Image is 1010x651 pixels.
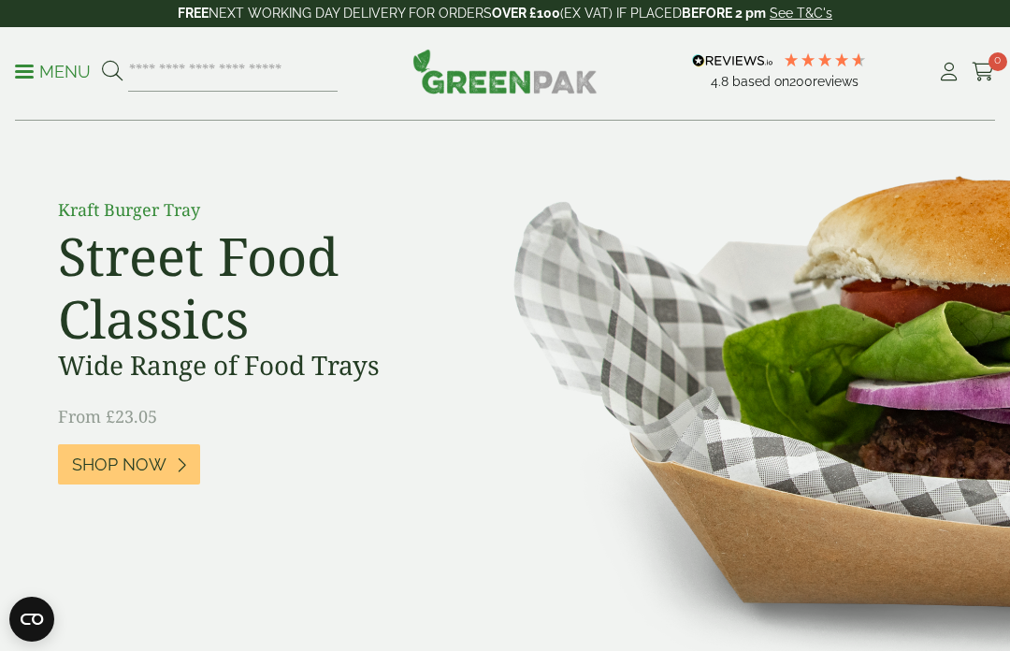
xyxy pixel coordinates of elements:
[58,224,479,350] h2: Street Food Classics
[15,61,91,83] p: Menu
[178,6,209,21] strong: FREE
[58,197,479,223] p: Kraft Burger Tray
[692,54,773,67] img: REVIEWS.io
[58,444,200,485] a: Shop Now
[789,74,813,89] span: 200
[711,74,732,89] span: 4.8
[9,597,54,642] button: Open CMP widget
[783,51,867,68] div: 4.79 Stars
[972,63,995,81] i: Cart
[972,58,995,86] a: 0
[732,74,789,89] span: Based on
[72,455,166,475] span: Shop Now
[412,49,598,94] img: GreenPak Supplies
[58,350,479,382] h3: Wide Range of Food Trays
[813,74,858,89] span: reviews
[58,405,157,427] span: From £23.05
[937,63,960,81] i: My Account
[988,52,1007,71] span: 0
[770,6,832,21] a: See T&C's
[682,6,766,21] strong: BEFORE 2 pm
[15,61,91,80] a: Menu
[492,6,560,21] strong: OVER £100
